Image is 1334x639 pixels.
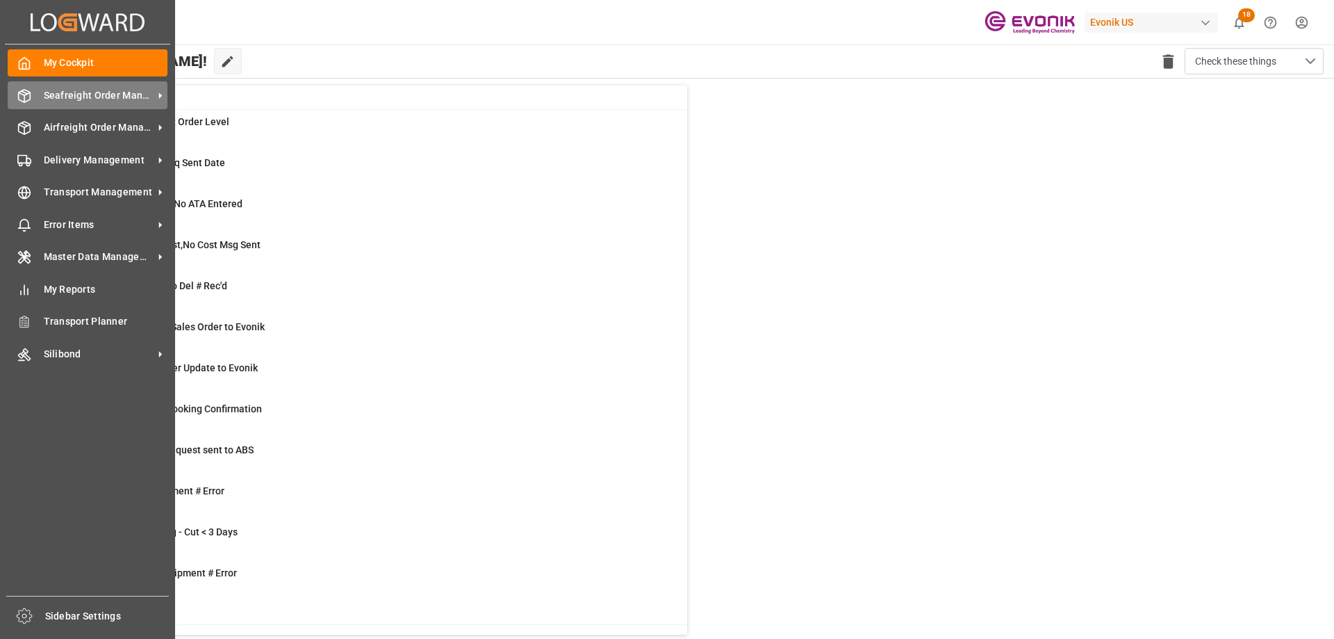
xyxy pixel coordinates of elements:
[1195,54,1276,69] span: Check these things
[72,320,670,349] a: 3Error on Initial Sales Order to EvonikShipment
[1085,9,1224,35] button: Evonik US
[106,403,262,414] span: ABS: Missing Booking Confirmation
[985,10,1075,35] img: Evonik-brand-mark-Deep-Purple-RGB.jpeg_1700498283.jpeg
[44,153,154,168] span: Delivery Management
[44,56,168,70] span: My Cockpit
[72,279,670,308] a: 9ETD < 3 Days,No Del # Rec'dShipment
[8,49,167,76] a: My Cockpit
[72,443,670,472] a: 1Pending Bkg Request sent to ABSShipment
[44,185,154,200] span: Transport Management
[1085,13,1218,33] div: Evonik US
[72,525,670,554] a: 6TU: PGI Missing - Cut < 3 DaysTransport Unit
[45,609,170,624] span: Sidebar Settings
[106,362,258,373] span: Error Sales Order Update to Evonik
[106,444,254,455] span: Pending Bkg Request sent to ABS
[1255,7,1286,38] button: Help Center
[44,347,154,362] span: Silibond
[8,275,167,302] a: My Reports
[72,156,670,185] a: 7ABS: No Bkg Req Sent DateShipment
[44,120,154,135] span: Airfreight Order Management
[44,250,154,264] span: Master Data Management
[72,566,670,595] a: 2TU : Pre-Leg Shipment # ErrorTransport Unit
[106,321,265,332] span: Error on Initial Sales Order to Evonik
[72,361,670,390] a: 0Error Sales Order Update to EvonikShipment
[44,314,168,329] span: Transport Planner
[44,282,168,297] span: My Reports
[1224,7,1255,38] button: show 18 new notifications
[106,239,261,250] span: ETD>3 Days Past,No Cost Msg Sent
[72,402,670,431] a: 43ABS: Missing Booking ConfirmationShipment
[44,88,154,103] span: Seafreight Order Management
[44,218,154,232] span: Error Items
[8,308,167,335] a: Transport Planner
[72,238,670,267] a: 29ETD>3 Days Past,No Cost Msg SentShipment
[72,197,670,226] a: 16ETA > 10 Days , No ATA EnteredShipment
[72,115,670,144] a: 0MOT Missing at Order LevelSales Order-IVPO
[1185,48,1324,74] button: open menu
[1238,8,1255,22] span: 18
[58,48,207,74] span: Hello [PERSON_NAME]!
[72,484,670,513] a: 4Main-Leg Shipment # ErrorShipment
